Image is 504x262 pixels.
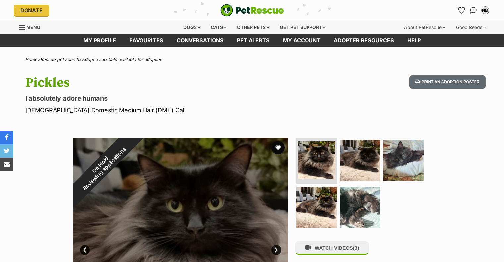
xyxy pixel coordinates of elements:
a: PetRescue [220,4,284,17]
a: Home [25,57,37,62]
a: Prev [80,245,90,255]
a: Adopt a cat [82,57,105,62]
div: Good Reads [451,21,491,34]
ul: Account quick links [456,5,491,16]
img: Photo of Pickles [298,141,335,179]
a: Pet alerts [230,34,276,47]
a: My account [276,34,327,47]
img: Photo of Pickles [340,187,380,228]
p: I absolutely adore humans [25,94,306,103]
img: Photo of Pickles [340,140,380,181]
button: Print an adoption poster [409,75,485,89]
div: Other pets [232,21,274,34]
a: Menu [19,21,45,33]
button: favourite [271,141,285,154]
a: Conversations [468,5,479,16]
a: My profile [77,34,123,47]
img: Photo of Pickles [296,187,337,228]
a: Donate [14,5,49,16]
a: Next [271,245,281,255]
img: Photo of Pickles [383,140,424,181]
span: (3) [353,245,359,251]
button: My account [480,5,491,16]
h1: Pickles [25,75,306,90]
button: WATCH VIDEOS(3) [295,241,369,254]
div: Dogs [179,21,205,34]
div: NM [482,7,489,14]
div: Get pet support [275,21,330,34]
div: About PetRescue [399,21,450,34]
a: conversations [170,34,230,47]
img: logo-cat-932fe2b9b8326f06289b0f2fb663e598f794de774fb13d1741a6617ecf9a85b4.svg [220,4,284,17]
span: Menu [26,25,40,30]
img: chat-41dd97257d64d25036548639549fe6c8038ab92f7586957e7f3b1b290dea8141.svg [470,7,477,14]
div: On Hold [55,120,149,214]
a: Favourites [123,34,170,47]
div: > > > [9,57,496,62]
a: Rescue pet search [40,57,79,62]
div: Cats [206,21,231,34]
a: Adopter resources [327,34,401,47]
a: Cats available for adoption [108,57,162,62]
a: Help [401,34,427,47]
a: Favourites [456,5,467,16]
p: [DEMOGRAPHIC_DATA] Domestic Medium Hair (DMH) Cat [25,106,306,115]
span: Reviewing applications [82,146,127,192]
